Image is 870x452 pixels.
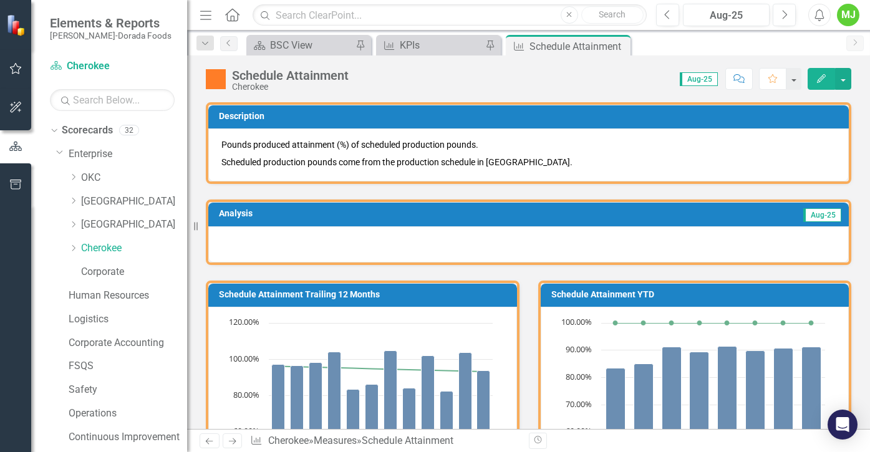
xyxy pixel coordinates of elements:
a: [GEOGRAPHIC_DATA] [81,195,187,209]
div: BSC View [270,37,352,53]
span: Aug-25 [680,72,718,86]
path: Apr-25, 100. YTD Target. [697,320,702,325]
path: Jun-25, 100. YTD Target. [752,320,757,325]
text: 80.00% [233,389,259,400]
a: Logistics [69,312,187,327]
div: » » [250,434,519,448]
a: KPIs [379,37,482,53]
g: YTD Actual, series 1 of 2. Bar series with 8 bars. [606,347,821,433]
path: May-25, 91.37966296. YTD Actual. [717,347,737,433]
a: Cherokee [50,59,175,74]
a: Operations [69,406,187,421]
a: Scorecards [62,123,113,138]
a: Corporate Accounting [69,336,187,350]
a: Safety [69,383,187,397]
a: Corporate [81,265,187,279]
text: 60.00% [566,425,592,436]
span: Aug-25 [803,208,841,222]
div: KPIs [400,37,482,53]
path: Sep-24, 97.31482642. Monthly Actual. [272,365,285,433]
text: 60.00% [233,425,259,436]
path: Nov-24, 98.2571479. Monthly Actual. [309,363,322,433]
a: Measures [314,435,357,446]
path: Jun-25, 82.3890785. Monthly Actual. [440,392,453,433]
a: Enterprise [69,147,187,161]
div: Cherokee [232,82,349,92]
div: Schedule Attainment [362,435,453,446]
path: Aug-25, 100. YTD Target. [808,320,813,325]
input: Search ClearPoint... [253,4,646,26]
button: MJ [837,4,859,26]
path: Jan-25, 83.48611111. YTD Actual. [606,368,625,433]
text: 100.00% [561,316,592,327]
path: Mar-25, 104.63154328. Monthly Actual. [384,351,397,433]
path: Jun-25, 89.76011357. YTD Actual. [745,351,765,433]
text: 70.00% [566,398,592,410]
button: Search [581,6,644,24]
p: Pounds produced attainment (%) of scheduled production pounds. [221,138,836,153]
path: Jul-25, 103.70694688. Monthly Actual. [459,353,472,433]
a: [GEOGRAPHIC_DATA] [81,218,187,232]
path: Mar-25, 100. YTD Target. [669,320,674,325]
path: Apr-25, 89.43172016. YTD Actual. [689,352,708,433]
path: Jan-25, 83.48611111. Monthly Actual. [347,390,360,433]
div: Aug-25 [687,8,766,23]
h3: Analysis [219,209,507,218]
text: 100.00% [229,353,259,364]
button: Aug-25 [683,4,770,26]
a: Cherokee [81,241,187,256]
div: Schedule Attainment [232,69,349,82]
path: May-25, 100. YTD Target. [724,320,729,325]
img: Warning [206,69,226,89]
path: Oct-24, 96.68134839. Monthly Actual. [291,366,304,433]
div: Schedule Attainment [529,39,627,54]
path: Mar-25, 91.31033127. YTD Actual. [662,347,681,433]
h3: Description [219,112,843,121]
path: Feb-25, 86.26135612. Monthly Actual. [365,385,379,433]
path: May-25, 102.04883649. Monthly Actual. [422,356,435,433]
path: Aug-25, 93.64619035. Monthly Actual. [477,371,490,433]
div: 32 [119,125,139,136]
path: Feb-25, 84.97308275. YTD Actual. [634,364,653,433]
a: Cherokee [268,435,309,446]
text: 90.00% [566,344,592,355]
a: OKC [81,171,187,185]
a: Continuous Improvement [69,430,187,445]
path: Jul-25, 100. YTD Target. [780,320,785,325]
span: Search [599,9,626,19]
text: 80.00% [566,371,592,382]
a: BSC View [249,37,352,53]
g: Monthly Actual, series 1 of 2. Bar series with 12 bars. [272,351,490,433]
path: Jan-25, 100. YTD Target. [612,320,617,325]
path: Jul-25, 90.75235435. YTD Actual. [773,349,793,433]
path: Aug-25, 91.1029187. YTD Actual. [801,347,821,433]
span: Elements & Reports [50,16,172,31]
path: Dec-24, 103.92947856. Monthly Actual. [328,352,341,433]
a: FSQS [69,359,187,373]
a: Human Resources [69,289,187,303]
img: ClearPoint Strategy [6,14,28,36]
h3: Schedule Attainment YTD [551,290,843,299]
h3: Schedule Attainment Trailing 12 Months [219,290,511,299]
path: Feb-25, 100. YTD Target. [640,320,645,325]
input: Search Below... [50,89,175,111]
div: Open Intercom Messenger [828,410,858,440]
p: Scheduled production pounds come from the production schedule in [GEOGRAPHIC_DATA]. [221,153,836,168]
text: 120.00% [229,316,259,327]
small: [PERSON_NAME]-Dorada Foods [50,31,172,41]
g: YTD Target, series 2 of 2. Line with 8 data points. [612,320,813,325]
path: Apr-25, 84.13680581. Monthly Actual. [403,388,416,433]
